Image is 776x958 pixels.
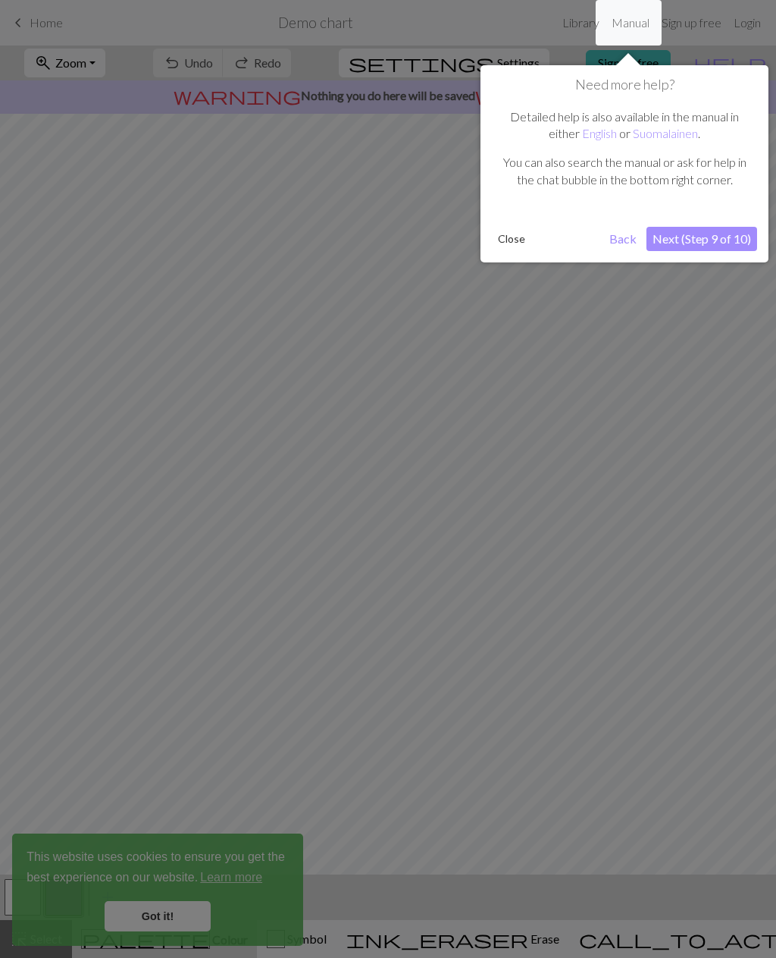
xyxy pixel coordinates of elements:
[492,77,757,93] h1: Need more help?
[582,126,617,140] a: English
[646,227,757,251] button: Next (Step 9 of 10)
[603,227,643,251] button: Back
[480,65,768,262] div: Need more help?
[633,126,698,140] a: Suomalainen
[499,154,749,188] p: You can also search the manual or ask for help in the chat bubble in the bottom right corner.
[492,228,531,250] button: Close
[499,108,749,143] p: Detailed help is also available in the manual in either or .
